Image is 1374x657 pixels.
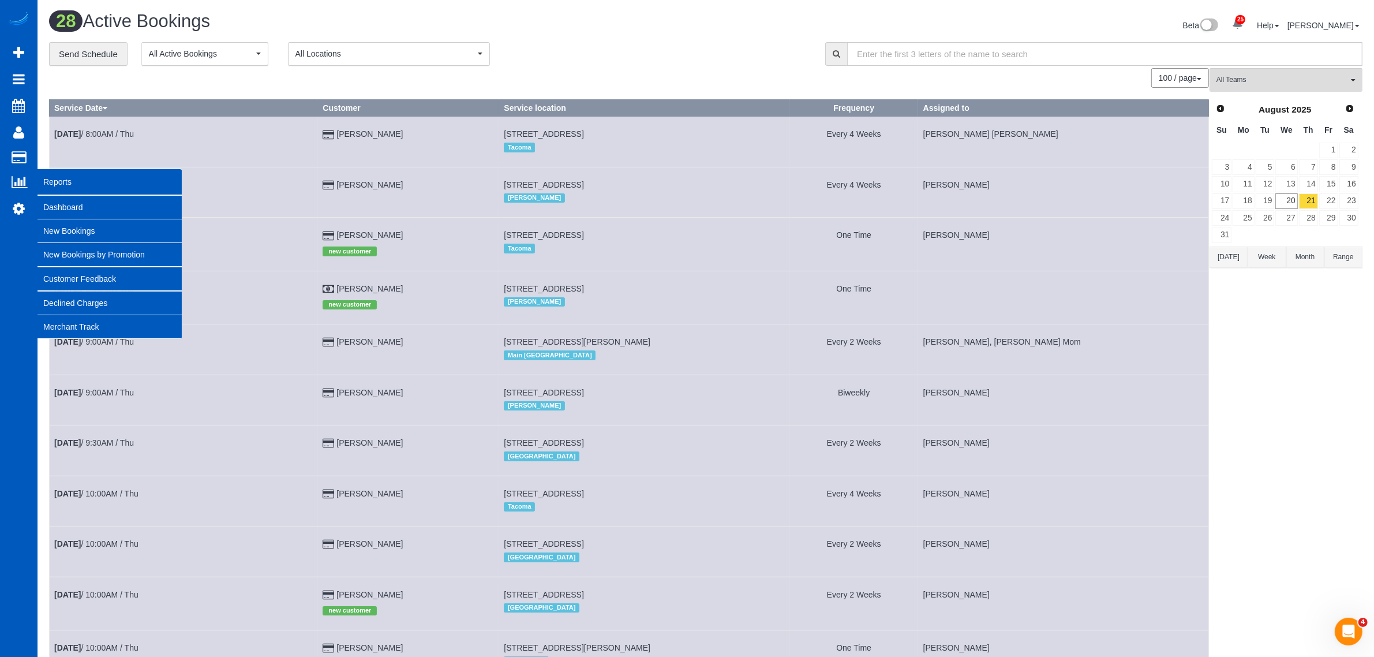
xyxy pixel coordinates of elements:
button: 100 / page [1151,68,1209,88]
a: Dashboard [38,196,182,219]
td: Customer [318,167,499,217]
b: [DATE] [54,388,81,397]
a: 16 [1339,176,1358,192]
div: Location [504,191,784,206]
th: Assigned to [918,100,1208,117]
a: 23 [1339,193,1358,209]
span: [STREET_ADDRESS] [504,539,583,548]
div: Location [504,600,784,615]
td: Assigned to [918,577,1208,630]
th: Service location [499,100,789,117]
span: [STREET_ADDRESS] [504,284,583,293]
a: 9 [1339,159,1358,175]
a: [PERSON_NAME] [336,337,403,346]
div: Location [504,449,784,464]
a: [DATE]/ 9:00AM / Thu [54,388,134,397]
td: Frequency [789,167,918,217]
td: Customer [318,577,499,630]
b: [DATE] [54,489,81,498]
span: [STREET_ADDRESS] [504,438,583,447]
a: 28 [1299,210,1318,226]
a: New Bookings by Promotion [38,243,182,266]
span: [STREET_ADDRESS] [504,180,583,189]
i: Credit Card Payment [323,232,334,240]
span: [STREET_ADDRESS] [504,230,583,240]
a: 19 [1256,193,1275,209]
span: new customer [323,606,377,615]
a: 8 [1319,159,1338,175]
a: [PERSON_NAME] [336,539,403,548]
a: [PERSON_NAME] [336,129,403,139]
a: [PERSON_NAME] [336,643,403,652]
a: Send Schedule [49,42,128,66]
td: Frequency [789,218,918,271]
td: Frequency [789,117,918,167]
td: Service location [499,527,789,577]
td: Service location [499,577,789,630]
a: 21 [1299,193,1318,209]
a: 10 [1212,176,1231,192]
td: Frequency [789,527,918,577]
span: All Teams [1216,75,1348,85]
div: Location [504,398,784,413]
span: Friday [1324,125,1332,135]
a: 15 [1319,176,1338,192]
a: 17 [1212,193,1231,209]
div: Location [504,550,784,565]
td: Service location [499,476,789,526]
a: [PERSON_NAME] [336,180,403,189]
td: Assigned to [918,271,1208,324]
b: [DATE] [54,129,81,139]
nav: Pagination navigation [1152,68,1209,88]
span: Wednesday [1281,125,1293,135]
a: 22 [1319,193,1338,209]
span: Prev [1216,104,1225,113]
td: Service location [499,271,789,324]
a: [DATE]/ 10:00AM / Thu [54,489,138,498]
span: [PERSON_NAME] [504,193,564,203]
i: Credit Card Payment [323,439,334,447]
td: Schedule date [50,375,318,425]
span: 25 [1236,15,1245,24]
a: Next [1342,101,1358,117]
td: Schedule date [50,324,318,375]
span: [PERSON_NAME] [504,297,564,307]
a: 3 [1212,159,1231,175]
a: 4 [1233,159,1254,175]
a: 5 [1256,159,1275,175]
td: Customer [318,271,499,324]
a: 1 [1319,143,1338,158]
a: [PERSON_NAME] [1287,21,1360,30]
td: Customer [318,425,499,476]
div: Location [504,241,784,256]
td: Frequency [789,577,918,630]
a: [DATE]/ 10:00AM / Thu [54,539,138,548]
td: Schedule date [50,218,318,271]
span: [PERSON_NAME] [504,401,564,410]
span: Tacoma [504,244,535,253]
td: Schedule date [50,117,318,167]
a: [PERSON_NAME] [336,590,403,599]
span: Main [GEOGRAPHIC_DATA] [504,350,596,360]
span: [GEOGRAPHIC_DATA] [504,603,579,613]
td: Schedule date [50,167,318,217]
i: Credit Card Payment [323,591,334,599]
button: Week [1248,247,1286,268]
a: [PERSON_NAME] [336,230,403,240]
td: Schedule date [50,476,318,526]
i: Credit Card Payment [323,644,334,652]
span: 28 [49,10,83,32]
ol: All Locations [288,42,490,66]
td: Service location [499,117,789,167]
td: Schedule date [50,577,318,630]
a: 31 [1212,227,1231,242]
td: Frequency [789,476,918,526]
i: Cash Payment [323,285,334,293]
ol: All Teams [1210,68,1362,86]
td: Assigned to [918,425,1208,476]
button: Month [1286,247,1324,268]
td: Service location [499,167,789,217]
a: [DATE]/ 9:30AM / Thu [54,438,134,447]
td: Service location [499,218,789,271]
button: Range [1324,247,1362,268]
